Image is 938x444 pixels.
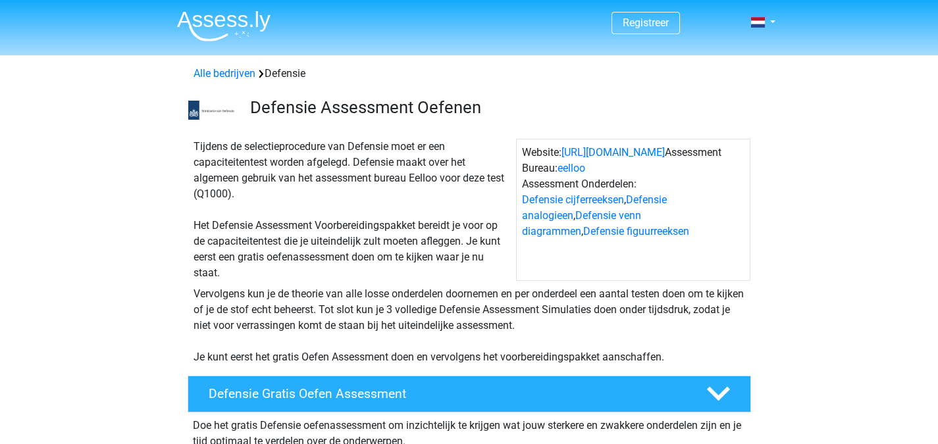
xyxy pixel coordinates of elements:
[623,16,669,29] a: Registreer
[177,11,271,41] img: Assessly
[188,286,750,365] div: Vervolgens kun je de theorie van alle losse onderdelen doornemen en per onderdeel een aantal test...
[522,209,641,237] a: Defensie venn diagrammen
[188,139,516,281] div: Tijdens de selectieprocedure van Defensie moet er een capaciteitentest worden afgelegd. Defensie ...
[561,146,665,159] a: [URL][DOMAIN_NAME]
[194,67,255,80] a: Alle bedrijven
[516,139,750,281] div: Website: Assessment Bureau: Assessment Onderdelen: , , ,
[522,193,667,222] a: Defensie analogieen
[209,386,685,401] h4: Defensie Gratis Oefen Assessment
[522,193,624,206] a: Defensie cijferreeksen
[250,97,741,118] h3: Defensie Assessment Oefenen
[188,66,750,82] div: Defensie
[182,376,756,412] a: Defensie Gratis Oefen Assessment
[583,225,689,237] a: Defensie figuurreeksen
[558,162,585,174] a: eelloo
